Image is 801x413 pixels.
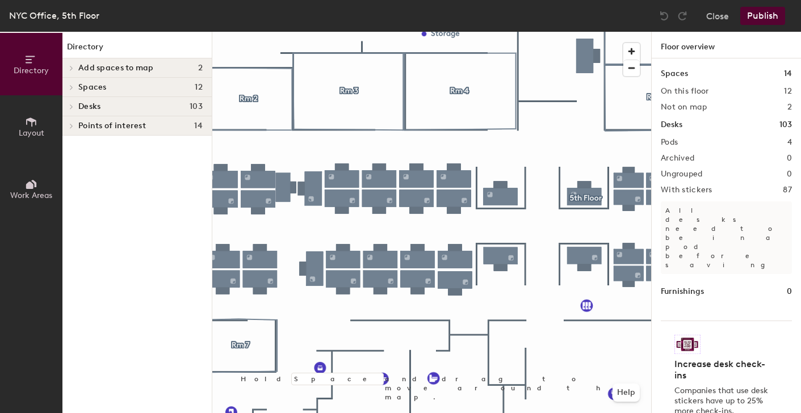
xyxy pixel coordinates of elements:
h2: 12 [784,87,792,96]
h4: Increase desk check-ins [674,359,771,381]
img: Undo [659,10,670,22]
h2: Pods [661,138,678,147]
h2: 0 [787,154,792,163]
h2: 4 [787,138,792,147]
h1: Desks [661,119,682,131]
h1: Floor overview [652,32,801,58]
p: All desks need to be in a pod before saving [661,201,792,274]
button: Help [613,383,640,402]
span: Work Areas [10,191,52,200]
h1: Furnishings [661,285,704,298]
h2: With stickers [661,186,712,195]
h2: 0 [787,170,792,179]
h2: Not on map [661,103,707,112]
div: NYC Office, 5th Floor [9,9,99,23]
span: 103 [190,102,203,111]
span: Spaces [78,83,107,92]
span: Add spaces to map [78,64,154,73]
img: Redo [677,10,688,22]
span: Desks [78,102,100,111]
span: 12 [195,83,203,92]
img: Sticker logo [674,335,701,354]
button: Close [706,7,729,25]
span: Directory [14,66,49,75]
h1: 103 [779,119,792,131]
span: Points of interest [78,121,146,130]
h1: 0 [787,285,792,298]
span: 14 [194,121,203,130]
h2: Ungrouped [661,170,703,179]
h1: Directory [62,41,212,58]
h2: 2 [787,103,792,112]
h1: 14 [784,68,792,80]
h2: 87 [783,186,792,195]
h1: Spaces [661,68,688,80]
button: Publish [740,7,785,25]
span: Layout [19,128,44,138]
span: 2 [198,64,203,73]
h2: Archived [661,154,694,163]
h2: On this floor [661,87,709,96]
